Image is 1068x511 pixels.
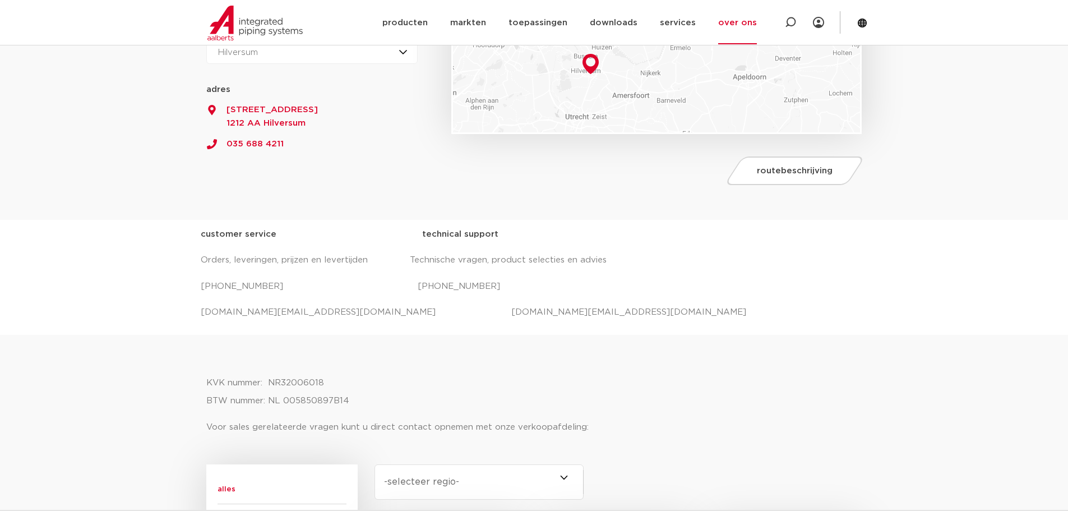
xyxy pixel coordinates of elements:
a: markten [450,1,486,44]
a: routebeschrijving [724,156,866,185]
a: over ons [718,1,757,44]
p: KVK nummer: NR32006018 BTW nummer: NL 005850897B14 [206,374,862,410]
strong: customer service technical support [201,230,498,238]
span: alles [218,476,346,504]
p: [PHONE_NUMBER] [PHONE_NUMBER] [201,278,868,296]
span: routebeschrijving [757,167,833,175]
a: services [660,1,696,44]
p: Orders, leveringen, prijzen en levertijden Technische vragen, product selecties en advies [201,251,868,269]
a: downloads [590,1,637,44]
nav: Menu [382,1,757,44]
a: producten [382,1,428,44]
span: Hilversum [218,48,258,57]
p: [DOMAIN_NAME][EMAIL_ADDRESS][DOMAIN_NAME] [DOMAIN_NAME][EMAIL_ADDRESS][DOMAIN_NAME] [201,303,868,321]
p: Voor sales gerelateerde vragen kunt u direct contact opnemen met onze verkoopafdeling: [206,418,862,436]
a: toepassingen [508,1,567,44]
